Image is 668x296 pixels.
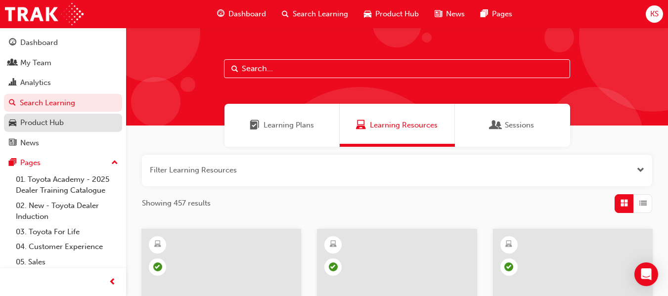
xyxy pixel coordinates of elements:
[4,32,122,154] button: DashboardMy TeamAnalyticsSearch LearningProduct HubNews
[4,154,122,172] button: Pages
[224,104,340,147] a: Learning PlansLearning Plans
[9,79,16,87] span: chart-icon
[504,262,513,271] span: learningRecordVerb_COMPLETE-icon
[481,8,488,20] span: pages-icon
[4,34,122,52] a: Dashboard
[9,119,16,127] span: car-icon
[637,165,644,176] button: Open the filter
[12,198,122,224] a: 02. New - Toyota Dealer Induction
[356,120,366,131] span: Learning Resources
[4,94,122,112] a: Search Learning
[154,238,161,251] span: learningResourceType_ELEARNING-icon
[20,57,51,69] div: My Team
[12,239,122,254] a: 04. Customer Experience
[153,262,162,271] span: learningRecordVerb_PASS-icon
[209,4,274,24] a: guage-iconDashboard
[4,54,122,72] a: My Team
[9,39,16,47] span: guage-icon
[330,238,337,251] span: learningResourceType_ELEARNING-icon
[20,157,41,169] div: Pages
[375,8,419,20] span: Product Hub
[505,120,534,131] span: Sessions
[274,4,356,24] a: search-iconSearch Learning
[621,198,628,209] span: Grid
[264,120,314,131] span: Learning Plans
[491,120,501,131] span: Sessions
[224,59,570,78] input: Search...
[370,120,438,131] span: Learning Resources
[427,4,473,24] a: news-iconNews
[9,59,16,68] span: people-icon
[12,254,122,270] a: 05. Sales
[20,137,39,149] div: News
[646,5,663,23] button: KS
[282,8,289,20] span: search-icon
[111,157,118,169] span: up-icon
[473,4,520,24] a: pages-iconPages
[9,99,16,108] span: search-icon
[5,3,84,25] img: Trak
[455,104,570,147] a: SessionsSessions
[250,120,260,131] span: Learning Plans
[505,238,512,251] span: learningResourceType_ELEARNING-icon
[4,134,122,152] a: News
[492,8,512,20] span: Pages
[20,37,58,48] div: Dashboard
[435,8,442,20] span: news-icon
[142,198,211,209] span: Showing 457 results
[650,8,659,20] span: KS
[12,224,122,240] a: 03. Toyota For Life
[293,8,348,20] span: Search Learning
[639,198,647,209] span: List
[217,8,224,20] span: guage-icon
[634,262,658,286] div: Open Intercom Messenger
[329,262,338,271] span: learningRecordVerb_PASS-icon
[20,77,51,88] div: Analytics
[228,8,266,20] span: Dashboard
[9,139,16,148] span: news-icon
[9,159,16,168] span: pages-icon
[364,8,371,20] span: car-icon
[340,104,455,147] a: Learning ResourcesLearning Resources
[20,117,64,128] div: Product Hub
[12,172,122,198] a: 01. Toyota Academy - 2025 Dealer Training Catalogue
[109,276,116,289] span: prev-icon
[231,63,238,75] span: Search
[356,4,427,24] a: car-iconProduct Hub
[4,114,122,132] a: Product Hub
[4,74,122,92] a: Analytics
[446,8,465,20] span: News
